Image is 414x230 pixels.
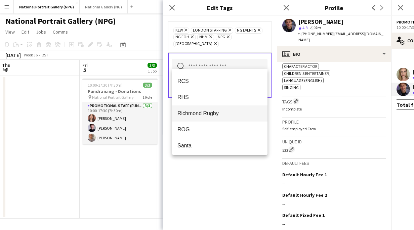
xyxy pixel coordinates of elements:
span: Jobs [36,29,46,35]
div: -- [282,201,386,207]
p: Incomplete [282,106,386,111]
span: 4.8 [302,25,307,30]
span: LONDON STAFFING [193,28,227,33]
a: View [3,28,17,36]
span: Children's Entertainer [284,71,329,76]
span: RCS [177,78,262,84]
span: Fri [82,62,88,68]
span: National Portrait Gallery [92,95,134,100]
button: National Portrait Gallery (NPG) [14,0,80,13]
span: 5 [81,66,88,74]
span: RHS [177,94,262,100]
span: View [5,29,15,35]
h3: Profile [282,119,386,125]
h3: Tags [282,98,386,105]
span: NHM [199,35,208,40]
h3: Unique ID [282,139,386,145]
span: 6 [162,66,170,74]
span: Character Actor [284,64,317,69]
div: 522 [282,146,386,153]
h3: Default Fixed Fee 1 [282,212,325,218]
app-job-card: 10:00-17:30 (7h30m)3/3Fundraising - Donations National Portrait Gallery1 RolePromotional Staff (F... [82,79,158,144]
span: Thu [2,62,10,68]
span: 3/3 [148,63,157,68]
span: NG EVENTS [237,28,256,33]
span: NG FOH [175,35,189,40]
span: Week 36 [22,52,39,57]
h3: Profile [277,3,391,12]
span: t. [PHONE_NUMBER] [298,31,333,36]
span: ROG [177,126,262,133]
h1: National Portrait Gallery (NPG) [5,16,116,26]
h3: Default Hourly Fee 1 [282,172,327,178]
div: BST [42,52,48,57]
button: National Gallery (NG) [80,0,128,13]
div: 1 Job [148,68,157,74]
div: Bio [277,46,391,62]
a: Comms [50,28,71,36]
span: Language (English) [284,78,322,83]
h3: Default fees [282,160,386,166]
span: Edit [22,29,29,35]
h3: Edit Tags [163,3,277,12]
span: Richmond Rugby [177,110,262,117]
p: Self-employed Crew [282,126,386,131]
div: -- [282,221,386,227]
h3: Default Hourly Fee 2 [282,192,327,198]
span: 6.9km [309,25,322,30]
app-card-role: Promotional Staff (Fundraiser)3/310:00-17:30 (7h30m)[PERSON_NAME][PERSON_NAME][PERSON_NAME] [82,102,158,144]
div: -- [282,180,386,186]
a: Edit [19,28,32,36]
div: [DATE] [5,52,21,58]
div: [PERSON_NAME] [298,19,343,25]
span: Singing [284,85,299,90]
span: 3/3 [143,83,152,88]
span: 10:00-17:30 (7h30m) [88,83,123,88]
a: Jobs [33,28,49,36]
span: [GEOGRAPHIC_DATA] [175,41,212,47]
span: | [EMAIL_ADDRESS][DOMAIN_NAME] [298,31,383,42]
span: 4 [1,66,10,74]
h3: Fundraising - Donations [82,88,158,94]
span: NPG [218,35,225,40]
span: 1 Role [142,95,152,100]
span: Santa [177,142,262,149]
span: Kew [175,28,183,33]
span: Comms [53,29,68,35]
